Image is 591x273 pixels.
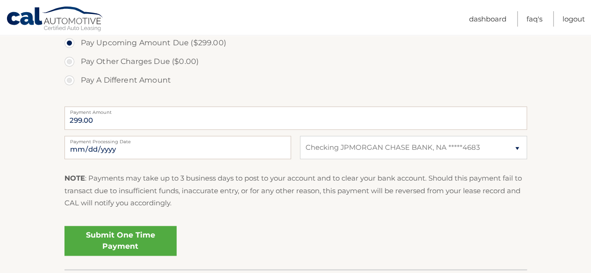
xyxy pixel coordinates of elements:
[64,136,291,159] input: Payment Date
[64,106,527,130] input: Payment Amount
[64,226,177,256] a: Submit One Time Payment
[527,11,542,27] a: FAQ's
[563,11,585,27] a: Logout
[64,172,527,209] p: : Payments may take up to 3 business days to post to your account and to clear your bank account....
[64,52,527,71] label: Pay Other Charges Due ($0.00)
[64,106,527,114] label: Payment Amount
[64,71,527,90] label: Pay A Different Amount
[64,136,291,143] label: Payment Processing Date
[6,6,104,33] a: Cal Automotive
[64,34,527,52] label: Pay Upcoming Amount Due ($299.00)
[469,11,506,27] a: Dashboard
[64,174,85,182] strong: NOTE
